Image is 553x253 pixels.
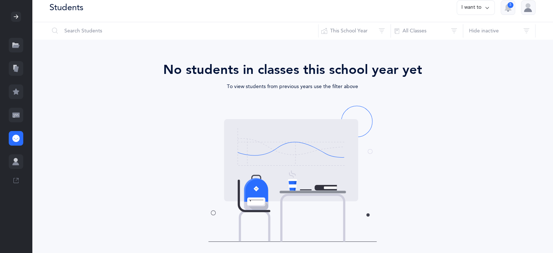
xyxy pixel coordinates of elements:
button: I want to [457,0,495,15]
div: No students in classes this school year yet [104,60,482,80]
iframe: Drift Widget Chat Controller [517,217,544,244]
div: Students [49,1,83,13]
div: To view students from previous years use the filter above [147,80,438,91]
button: Hide inactive [463,22,536,40]
div: 5 [508,2,513,8]
img: students-coming-soon.svg [206,106,379,242]
button: This School Year [318,22,391,40]
input: Search Students [49,22,318,40]
button: 5 [501,0,515,15]
button: All Classes [390,22,463,40]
